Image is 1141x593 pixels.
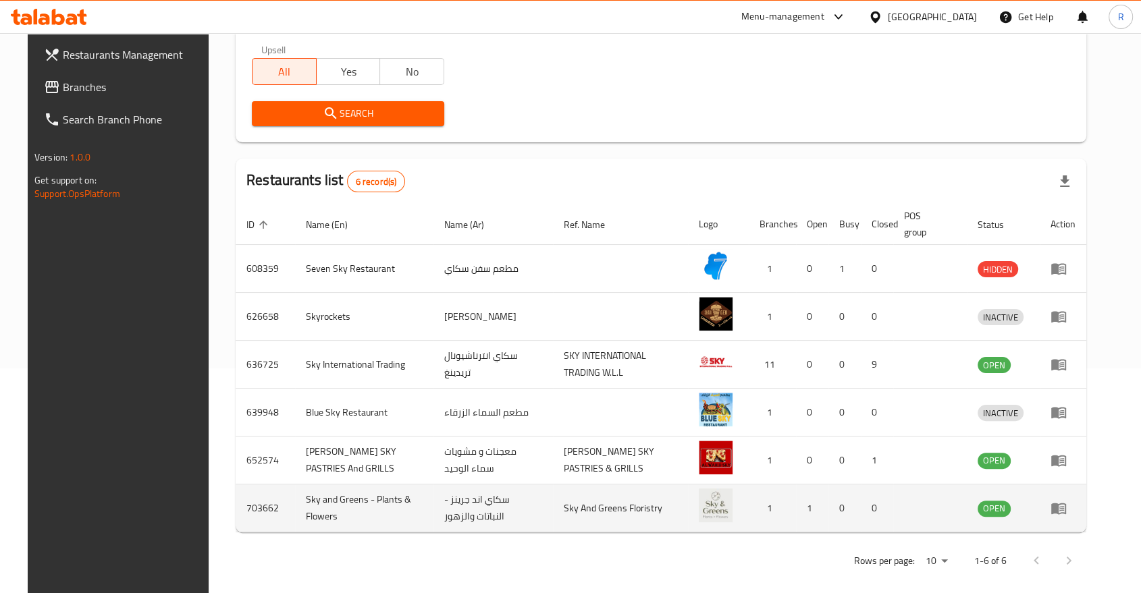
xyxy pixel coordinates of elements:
button: All [252,58,317,85]
td: Sky And Greens Floristry [553,484,688,532]
td: 0 [828,293,861,341]
th: Busy [828,204,861,245]
td: 0 [828,389,861,436]
div: OPEN [978,453,1011,469]
th: Branches [749,204,796,245]
div: Menu-management [741,9,824,25]
td: 0 [796,341,828,389]
th: Action [1040,204,1086,245]
td: 703662 [236,484,295,532]
td: Sky International Trading [295,341,433,389]
span: Status [978,217,1021,233]
table: enhanced table [236,204,1086,532]
span: Restaurants Management [63,47,207,63]
h2: Restaurants list [246,170,405,192]
td: 639948 [236,389,295,436]
div: INACTIVE [978,405,1024,421]
td: 1 [749,436,796,484]
span: 1.0.0 [70,148,90,166]
span: ID [246,217,272,233]
a: Support.OpsPlatform [34,185,120,202]
img: Seven Sky Restaurant [699,249,733,283]
td: 0 [861,484,893,532]
td: 0 [828,341,861,389]
td: Sky and Greens - Plants & Flowers [295,484,433,532]
td: 11 [749,341,796,389]
span: Name (Ar) [444,217,502,233]
td: 1 [828,245,861,293]
td: 0 [828,436,861,484]
span: Get support on: [34,171,97,189]
span: OPEN [978,358,1011,373]
button: Yes [316,58,381,85]
div: Rows per page: [920,551,953,571]
div: OPEN [978,357,1011,373]
img: Blue Sky Restaurant [699,393,733,426]
td: 0 [861,293,893,341]
span: Yes [322,62,375,82]
div: INACTIVE [978,309,1024,325]
th: Open [796,204,828,245]
div: Menu [1051,500,1076,516]
th: Logo [688,204,749,245]
span: Search Branch Phone [63,111,207,128]
span: INACTIVE [978,310,1024,325]
span: OPEN [978,501,1011,516]
td: SKY INTERNATIONAL TRADING W.L.L [553,341,688,389]
span: POS group [904,208,951,240]
td: Skyrockets [295,293,433,341]
div: [GEOGRAPHIC_DATA] [888,9,977,24]
td: 626658 [236,293,295,341]
th: Closed [861,204,893,245]
span: Branches [63,79,207,95]
td: [PERSON_NAME] [433,293,553,341]
span: Version: [34,148,68,166]
td: Blue Sky Restaurant [295,389,433,436]
div: HIDDEN [978,261,1018,277]
td: مطعم سفن سكاي [433,245,553,293]
button: No [379,58,444,85]
td: [PERSON_NAME] SKY PASTRIES & GRILLS [553,436,688,484]
td: 0 [861,245,893,293]
td: 1 [796,484,828,532]
td: مطعم السماء الزرقاء [433,389,553,436]
td: 1 [749,389,796,436]
td: 652574 [236,436,295,484]
div: Menu [1051,356,1076,372]
div: Menu [1051,452,1076,468]
div: Menu [1051,260,1076,277]
td: 0 [796,436,828,484]
span: Search [263,105,433,122]
td: 9 [861,341,893,389]
span: HIDDEN [978,262,1018,277]
span: All [258,62,311,82]
span: Name (En) [306,217,365,233]
span: INACTIVE [978,405,1024,421]
button: Search [252,101,444,126]
td: 0 [796,293,828,341]
span: R [1117,9,1123,24]
td: Seven Sky Restaurant [295,245,433,293]
p: Rows per page: [854,553,915,569]
td: 0 [828,484,861,532]
img: Sky and Greens - Plants & Flowers [699,488,733,522]
td: 0 [861,389,893,436]
p: 1-6 of 6 [974,553,1007,569]
a: Search Branch Phone [33,103,218,136]
td: 636725 [236,341,295,389]
td: سكاي اند جرينز - النباتات والزهور [433,484,553,532]
div: Export file [1049,165,1081,198]
span: Ref. Name [564,217,622,233]
td: 1 [749,293,796,341]
td: 1 [749,484,796,532]
td: سكاي انترناشيونال تريدينغ [433,341,553,389]
div: OPEN [978,501,1011,517]
label: Upsell [261,45,286,54]
div: Menu [1051,308,1076,324]
span: 6 record(s) [348,175,405,188]
img: AL WAHID SKY PASTRIES And GRILLS [699,441,733,474]
span: OPEN [978,453,1011,468]
a: Branches [33,71,218,103]
img: Skyrockets [699,297,733,331]
td: 0 [796,245,828,293]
